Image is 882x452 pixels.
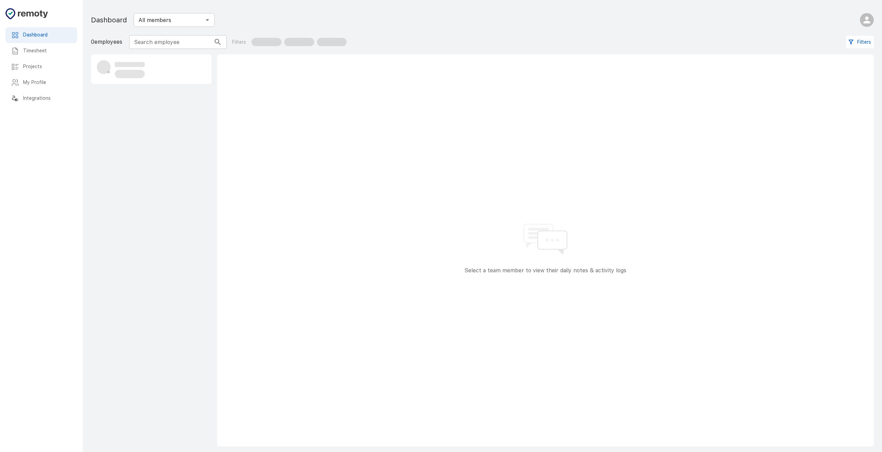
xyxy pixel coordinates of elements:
[23,63,72,71] h6: Projects
[6,27,77,43] div: Dashboard
[23,47,72,55] h6: Timesheet
[91,14,127,25] h1: Dashboard
[464,266,626,275] p: Select a team member to view their daily notes & activity logs
[23,95,72,102] h6: Integrations
[203,15,212,25] button: Open
[6,91,77,106] div: Integrations
[846,36,874,49] button: Filters
[6,43,77,59] div: Timesheet
[91,38,122,46] p: 0 employees
[6,75,77,91] div: My Profile
[23,31,72,39] h6: Dashboard
[23,79,72,86] h6: My Profile
[232,39,246,46] p: Filters
[6,59,77,75] div: Projects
